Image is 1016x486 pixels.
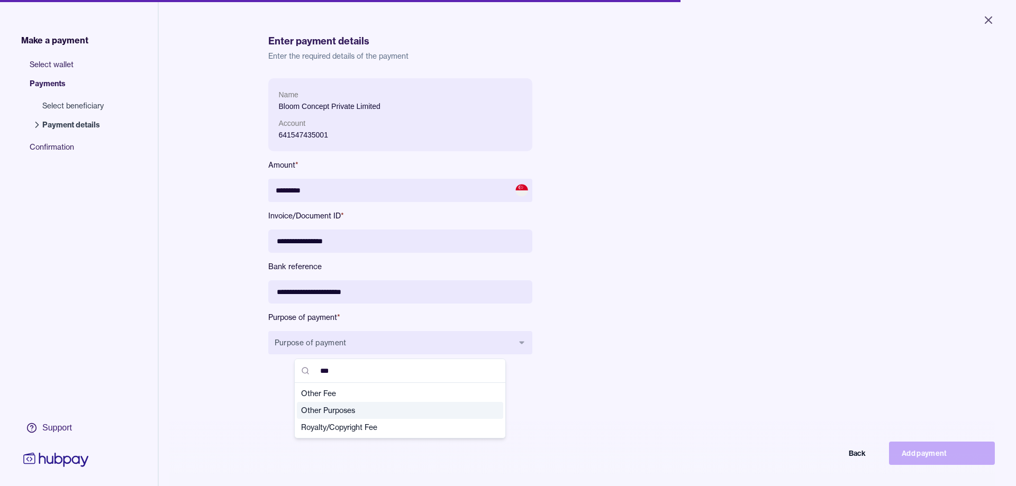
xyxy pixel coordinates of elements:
p: 641547435001 [279,129,522,141]
span: Select beneficiary [42,100,104,111]
span: Royalty/Copyright Fee [301,422,486,433]
span: Other Fee [301,388,486,399]
p: Bloom Concept Private Limited [279,100,522,112]
label: Bank reference [268,261,532,272]
span: Select wallet [30,59,114,78]
h1: Enter payment details [268,34,907,49]
button: Close [969,8,1008,32]
p: Name [279,89,522,100]
span: Payments [30,78,114,97]
label: Purpose of payment [268,312,532,323]
a: Support [21,417,91,439]
span: Payment details [42,120,104,130]
button: Back [773,442,878,465]
label: Amount [268,160,532,170]
span: Make a payment [21,34,88,47]
p: Enter the required details of the payment [268,51,907,61]
div: Support [42,422,72,434]
span: Other Purposes [301,405,486,416]
button: Purpose of payment [268,331,532,354]
label: Invoice/Document ID [268,210,532,221]
p: Account [279,117,522,129]
span: Confirmation [30,142,114,161]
